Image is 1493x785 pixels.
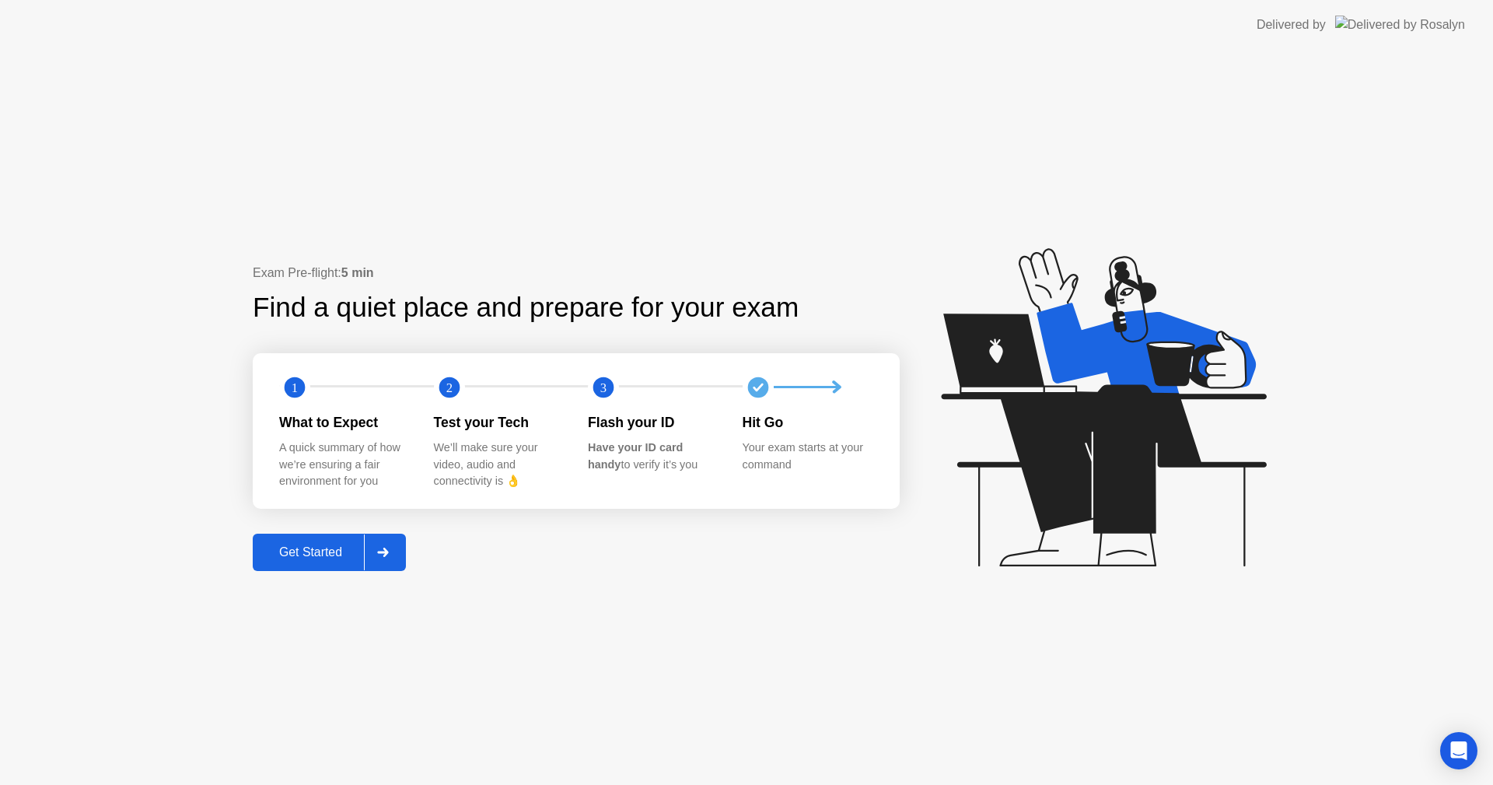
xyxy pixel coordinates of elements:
div: Your exam starts at your command [743,440,872,473]
div: Exam Pre-flight: [253,264,900,282]
button: Get Started [253,534,406,571]
div: to verify it’s you [588,440,718,473]
text: 3 [600,380,607,394]
div: A quick summary of how we’re ensuring a fair environment for you [279,440,409,490]
div: Find a quiet place and prepare for your exam [253,287,801,328]
b: 5 min [341,266,374,279]
div: We’ll make sure your video, audio and connectivity is 👌 [434,440,564,490]
div: What to Expect [279,412,409,433]
img: Delivered by Rosalyn [1335,16,1465,33]
b: Have your ID card handy [588,441,683,471]
text: 2 [446,380,452,394]
div: Delivered by [1257,16,1326,34]
div: Hit Go [743,412,872,433]
div: Get Started [257,545,364,559]
div: Flash your ID [588,412,718,433]
text: 1 [292,380,298,394]
div: Test your Tech [434,412,564,433]
div: Open Intercom Messenger [1440,732,1477,769]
